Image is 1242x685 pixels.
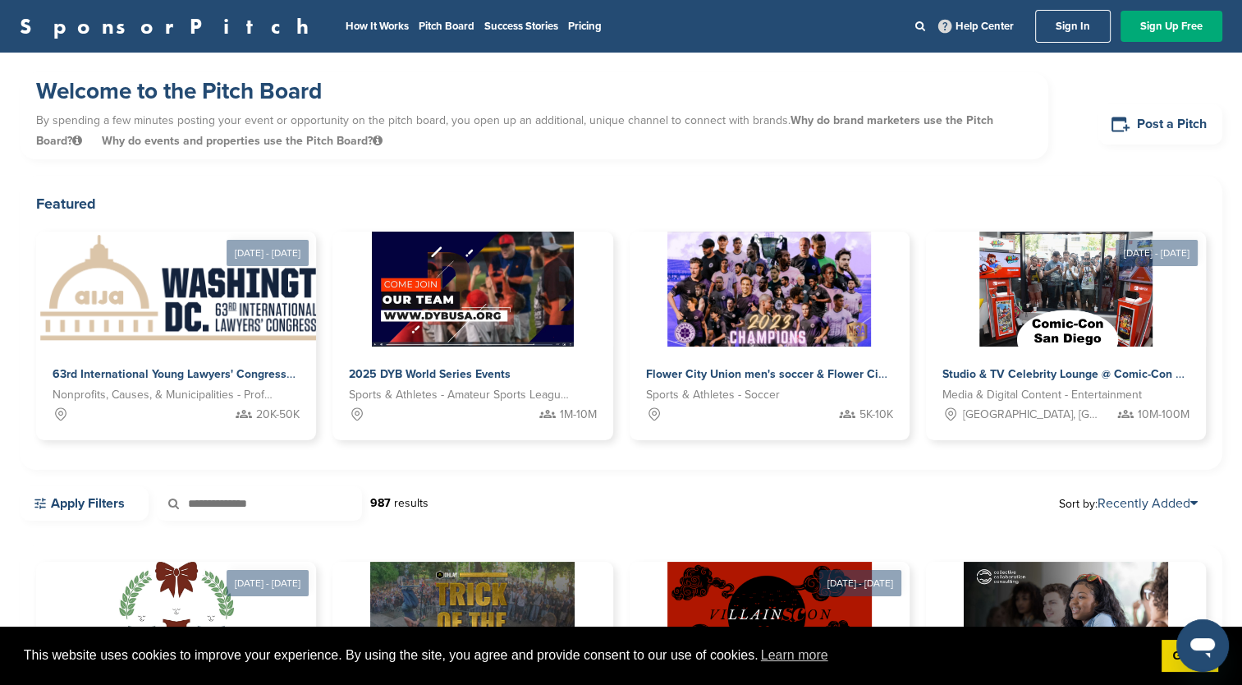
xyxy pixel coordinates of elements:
span: 10M-100M [1138,406,1189,424]
a: dismiss cookie message [1162,640,1218,673]
span: 5K-10K [859,406,893,424]
img: Sponsorpitch & [979,232,1152,347]
strong: 987 [370,496,391,510]
span: [GEOGRAPHIC_DATA], [GEOGRAPHIC_DATA] [963,406,1103,424]
a: Help Center [935,16,1017,36]
a: Sign In [1035,10,1111,43]
a: Pricing [568,20,602,33]
div: [DATE] - [DATE] [227,570,309,596]
span: Media & Digital Content - Entertainment [942,386,1142,404]
img: Sponsorpitch & [667,232,872,347]
a: Sponsorpitch & Flower City Union men's soccer & Flower City 1872 women's soccer Sports & Athletes... [630,232,910,440]
a: Recently Added [1098,495,1198,512]
span: 63rd International Young Lawyers' Congress [53,367,286,381]
span: Sports & Athletes - Amateur Sports Leagues [349,386,571,404]
a: Sponsorpitch & 2025 DYB World Series Events Sports & Athletes - Amateur Sports Leagues 1M-10M [332,232,612,440]
div: [DATE] - [DATE] [819,570,901,596]
h2: Featured [36,192,1206,215]
span: 2025 DYB World Series Events [349,367,511,381]
a: Pitch Board [419,20,474,33]
span: Sports & Athletes - Soccer [646,386,780,404]
p: By spending a few minutes posting your event or opportunity on the pitch board, you open up an ad... [36,106,1032,155]
img: Sponsorpitch & [370,562,575,677]
img: Sponsorpitch & [964,562,1168,677]
img: Sponsorpitch & [372,232,575,347]
a: learn more about cookies [758,643,831,668]
span: 1M-10M [560,406,597,424]
iframe: Button to launch messaging window [1176,619,1229,672]
a: Success Stories [484,20,558,33]
img: Sponsorpitch & [36,232,362,347]
div: [DATE] - [DATE] [227,240,309,266]
span: Flower City Union men's soccer & Flower City 1872 women's soccer [646,367,1004,381]
span: Why do events and properties use the Pitch Board? [102,134,383,148]
div: [DATE] - [DATE] [1116,240,1198,266]
span: Sort by: [1059,497,1198,510]
a: [DATE] - [DATE] Sponsorpitch & Studio & TV Celebrity Lounge @ Comic-Con [GEOGRAPHIC_DATA]. Over 3... [926,205,1206,440]
a: Sign Up Free [1121,11,1222,42]
span: Nonprofits, Causes, & Municipalities - Professional Development [53,386,275,404]
img: Sponsorpitch & [667,562,872,677]
h1: Welcome to the Pitch Board [36,76,1032,106]
img: Sponsorpitch & [119,562,234,677]
a: SponsorPitch [20,16,319,37]
a: Post a Pitch [1098,104,1222,145]
span: 20K-50K [256,406,300,424]
a: How It Works [346,20,409,33]
a: Apply Filters [20,486,149,521]
span: results [394,496,429,510]
a: [DATE] - [DATE] Sponsorpitch & 63rd International Young Lawyers' Congress Nonprofits, Causes, & M... [36,205,316,440]
span: This website uses cookies to improve your experience. By using the site, you agree and provide co... [24,643,1148,668]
